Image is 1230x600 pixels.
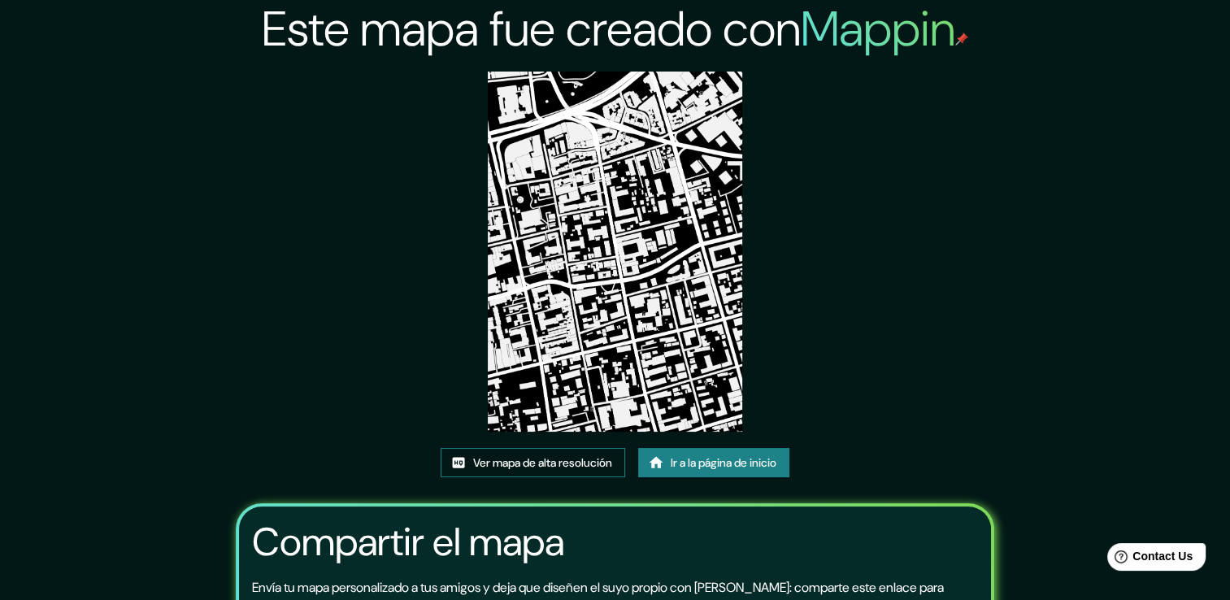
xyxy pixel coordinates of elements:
[638,448,789,478] a: Ir a la página de inicio
[473,453,612,473] font: Ver mapa de alta resolución
[671,453,776,473] font: Ir a la página de inicio
[441,448,625,478] a: Ver mapa de alta resolución
[252,520,564,565] h3: Compartir el mapa
[1085,537,1212,582] iframe: Help widget launcher
[955,33,968,46] img: mappin-pin
[488,72,742,432] img: created-map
